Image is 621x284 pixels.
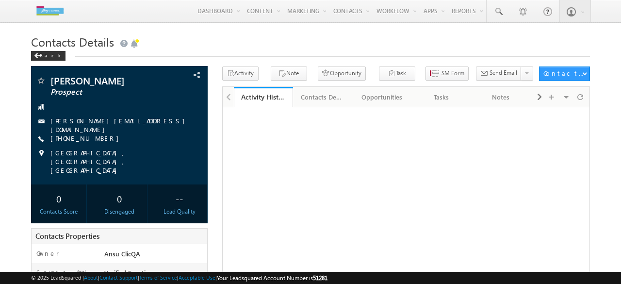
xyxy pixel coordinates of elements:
a: Contact Support [99,274,138,281]
span: Your Leadsquared Account Number is [217,274,327,282]
label: Owner [36,249,59,258]
div: 0 [33,189,84,207]
span: [PERSON_NAME] [50,76,159,85]
span: Ansu ClicQA [104,250,140,258]
button: Note [271,67,307,81]
a: Back [31,50,70,59]
a: [PERSON_NAME][EMAIL_ADDRESS][DOMAIN_NAME] [50,117,190,134]
div: Notes [479,91,523,103]
button: Activity [222,67,259,81]
a: Notes [472,87,531,107]
div: 0 [94,189,145,207]
span: [GEOGRAPHIC_DATA], [GEOGRAPHIC_DATA], [GEOGRAPHIC_DATA] [50,149,193,175]
div: Back [31,51,65,61]
div: Activity History [241,92,286,101]
img: Custom Logo [31,2,69,19]
a: Tasks [412,87,472,107]
div: Contacts Score [33,207,84,216]
span: Contacts Properties [35,231,99,241]
div: Opportunities [360,91,404,103]
button: Task [379,67,415,81]
span: Send Email [490,68,517,77]
button: Send Email [476,67,522,81]
button: Opportunity [318,67,366,81]
button: SM Form [425,67,469,81]
li: Contacts Details [293,87,353,106]
div: Verified Sanction [102,268,207,282]
div: Disengaged [94,207,145,216]
a: Contacts Details [293,87,353,107]
a: Acceptable Use [179,274,215,281]
div: Lead Quality [154,207,205,216]
div: Contacts Actions [543,69,585,78]
div: -- [154,189,205,207]
li: Activity History [234,87,294,106]
div: Contacts Details [301,91,344,103]
a: Opportunities [353,87,412,107]
span: © 2025 LeadSquared | | | | | [31,273,327,283]
span: Prospect [50,87,159,97]
button: Contacts Actions [539,67,590,81]
span: [PHONE_NUMBER] [50,134,124,144]
a: Activity History [234,87,294,107]
span: SM Form [441,69,464,78]
span: 51281 [313,274,327,282]
div: Tasks [420,91,463,103]
span: Contacts Details [31,34,114,50]
a: Terms of Service [139,274,177,281]
a: About [84,274,98,281]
